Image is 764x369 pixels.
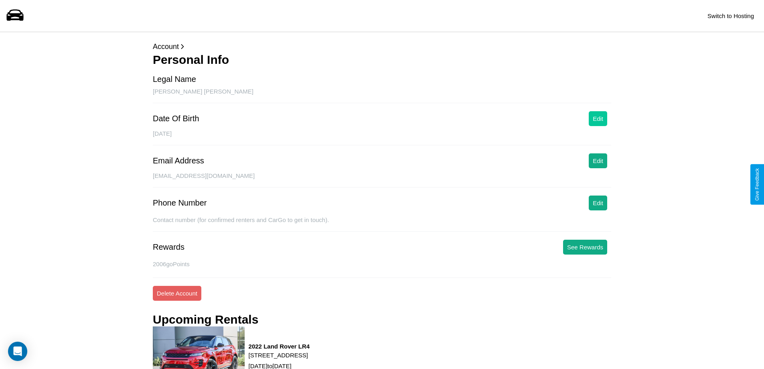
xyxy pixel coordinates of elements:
div: Legal Name [153,75,196,84]
div: Email Address [153,156,204,165]
div: Contact number (for confirmed renters and CarGo to get in touch). [153,216,611,232]
button: Delete Account [153,286,201,301]
button: Edit [589,111,607,126]
div: Phone Number [153,198,207,208]
h3: 2022 Land Rover LR4 [249,343,310,350]
div: Rewards [153,243,184,252]
div: Date Of Birth [153,114,199,123]
h3: Upcoming Rentals [153,313,258,326]
button: See Rewards [563,240,607,255]
div: [PERSON_NAME] [PERSON_NAME] [153,88,611,103]
p: Account [153,40,611,53]
div: [DATE] [153,130,611,145]
div: [EMAIL_ADDRESS][DOMAIN_NAME] [153,172,611,188]
div: Open Intercom Messenger [8,342,27,361]
button: Edit [589,153,607,168]
div: Give Feedback [754,168,760,201]
p: [STREET_ADDRESS] [249,350,310,361]
button: Edit [589,196,607,210]
button: Switch to Hosting [703,8,758,23]
h3: Personal Info [153,53,611,67]
p: 2006 goPoints [153,259,611,269]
